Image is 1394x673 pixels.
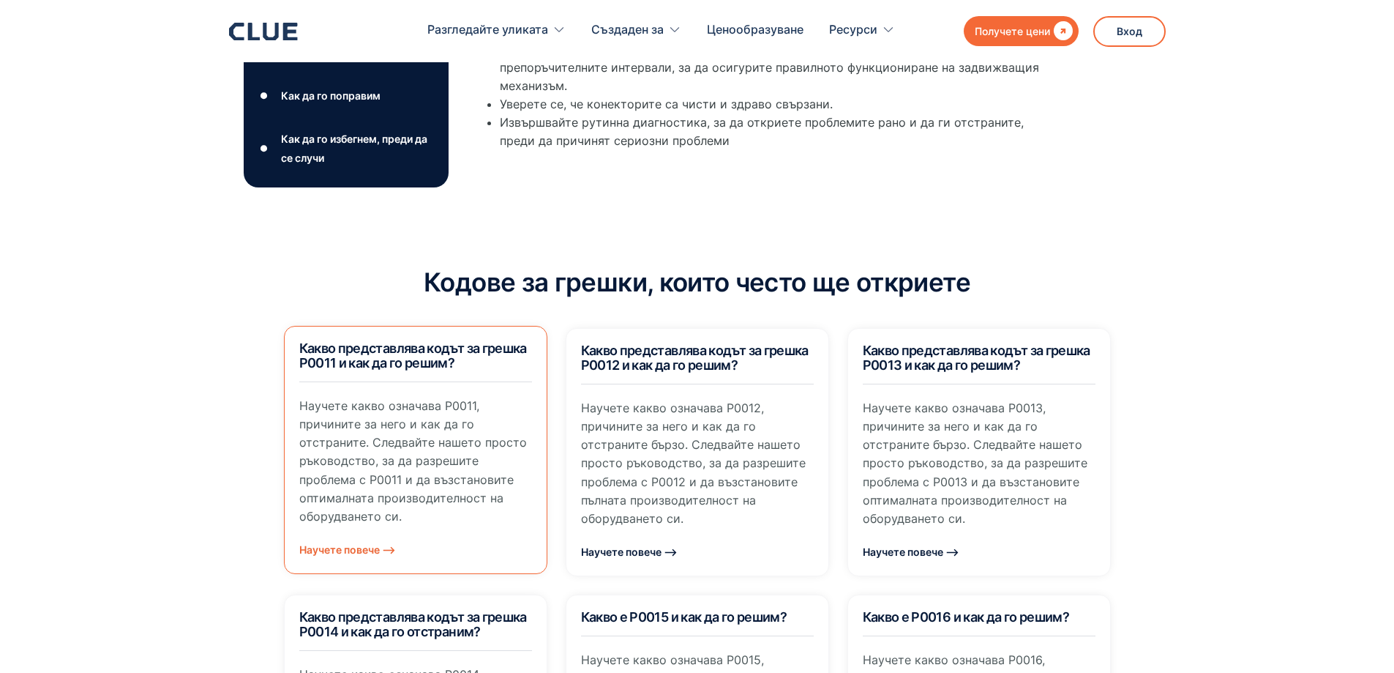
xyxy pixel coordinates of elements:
[260,143,269,154] font: ●
[284,326,547,574] a: Какво представлява кодът за грешка P0011 и как да го решим?Научете какво означава P0011, причинит...
[591,7,681,53] div: Създаден за
[299,543,396,556] font: Научете повече ⟶
[255,130,437,166] a: ●Как да го избегнем, преди да се случи
[591,22,664,37] font: Създаден за
[964,16,1079,46] a: Получете цени
[299,341,527,371] font: Какво представлява кодът за грешка P0011 и как да го решим?
[581,546,678,558] font: Научете повече ⟶
[260,90,269,101] font: ●
[863,401,1087,526] font: Научете какво означава P0013, причините за него и как да го отстраните бързо. Следвайте нашето пр...
[281,89,381,102] font: Как да го поправим
[863,343,1090,373] font: Какво представлява кодът за грешка P0013 и как да го решим?
[500,115,1024,148] font: Извършвайте рутинна диагностика, за да откриете проблемите рано и да ги отстраните, преди да прич...
[863,609,1070,625] font: Какво е P0016 и как да го решим?
[707,22,803,37] font: Ценообразуване
[427,7,566,53] div: Разгледайте уликата
[847,328,1111,576] a: Какво представлява кодът за грешка P0013 и как да го решим?Научете какво означава P0013, причинит...
[566,328,829,576] a: Какво представлява кодът за грешка P0012 и как да го решим?Научете какво означава P0012, причинит...
[581,343,809,373] font: Какво представлява кодът за грешка P0012 и как да го решим?
[1054,21,1073,40] font: 
[500,97,833,111] font: Уверете се, че конекторите са чисти и здраво свързани.
[500,41,1039,92] font: Поддържайте нивата на маслото на правилните нива и сменяйте маслото на препоръчителните интервали...
[1093,16,1166,47] a: Вход
[581,401,806,526] font: Научете какво означава P0012, причините за него и как да го отстраните бързо. Следвайте нашето пр...
[829,22,877,37] font: Ресурси
[281,133,427,163] font: Как да го избегнем, преди да се случи
[829,7,895,53] div: Ресурси
[863,546,959,558] font: Научете повече ⟶
[424,267,970,297] font: Кодове за грешки, които често ще откриете
[975,25,1050,37] font: Получете цени
[427,22,548,37] font: Разгледайте уликата
[581,609,787,625] font: Какво е P0015 и как да го решим?
[1117,25,1142,37] font: Вход
[299,398,527,524] font: Научете какво означава P0011, причините за него и как да го отстраните. Следвайте нашето просто р...
[255,85,437,107] a: ●Как да го поправим
[299,609,527,639] font: Какво представлява кодът за грешка P0014 и как да го отстраним?
[707,7,803,53] a: Ценообразуване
